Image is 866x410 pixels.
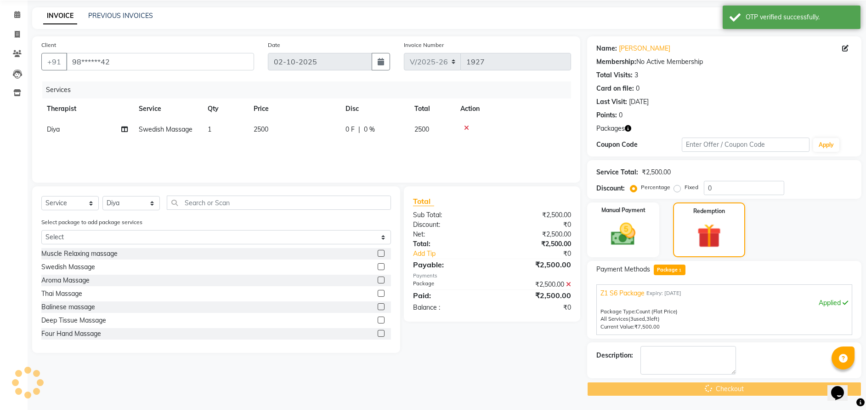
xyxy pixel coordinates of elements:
button: Apply [813,138,839,152]
div: 0 [619,110,623,120]
iframe: chat widget [827,373,857,401]
div: Aroma Massage [41,276,90,285]
input: Enter Offer / Coupon Code [682,138,809,152]
div: ₹2,500.00 [492,280,578,289]
div: Package [406,280,492,289]
div: 0 [636,84,640,93]
span: | [358,125,360,134]
div: ₹2,500.00 [642,167,671,177]
span: Swedish Massage [139,125,192,133]
span: ₹7,500.00 [634,323,660,330]
span: Z1 S6 Package [600,289,645,298]
th: Disc [340,98,409,119]
div: Description: [596,351,633,360]
div: Paid: [406,290,492,301]
div: Sub Total: [406,210,492,220]
button: +91 [41,53,67,70]
span: 2500 [414,125,429,133]
div: ₹0 [492,220,578,230]
div: ₹2,500.00 [492,210,578,220]
div: Discount: [406,220,492,230]
a: Add Tip [406,249,507,259]
span: Package Type: [600,308,636,315]
th: Therapist [41,98,133,119]
span: 2500 [254,125,268,133]
div: Card on file: [596,84,634,93]
span: All Services [600,316,628,322]
div: ₹2,500.00 [492,259,578,270]
div: ₹2,500.00 [492,230,578,239]
div: Total Visits: [596,70,633,80]
th: Service [133,98,202,119]
th: Price [248,98,340,119]
th: Action [455,98,571,119]
div: Total: [406,239,492,249]
div: ₹0 [506,249,578,259]
label: Select package to add package services [41,218,142,226]
div: ₹2,500.00 [492,239,578,249]
span: 3 [646,316,650,322]
span: 1 [208,125,211,133]
span: Current Value: [600,323,634,330]
label: Client [41,41,56,49]
span: Expiry: [DATE] [646,289,681,297]
span: 0 % [364,125,375,134]
label: Percentage [641,183,670,191]
input: Search or Scan [167,196,391,210]
label: Manual Payment [601,206,645,214]
span: Count (Flat Price) [636,308,678,315]
th: Qty [202,98,248,119]
label: Invoice Number [404,41,444,49]
span: Total [413,196,434,206]
span: 1 [678,268,683,273]
input: Search by Name/Mobile/Email/Code [66,53,254,70]
div: Name: [596,44,617,53]
div: Balinese massage [41,302,95,312]
div: Net: [406,230,492,239]
div: Services [42,81,578,98]
div: Last Visit: [596,97,627,107]
label: Redemption [693,207,725,215]
th: Total [409,98,455,119]
div: OTP verified successfully. [746,12,854,22]
div: 3 [634,70,638,80]
span: 0 F [345,125,355,134]
div: Thai Massage [41,289,82,299]
img: _gift.svg [690,221,728,251]
div: Payable: [406,259,492,270]
div: Applied [600,298,848,308]
div: Four Hand Massage [41,329,101,339]
img: _cash.svg [603,220,643,248]
span: used, left) [628,316,660,322]
div: Discount: [596,184,625,193]
div: ₹2,500.00 [492,290,578,301]
a: PREVIOUS INVOICES [88,12,153,20]
div: Swedish Massage [41,262,95,272]
div: Deep Tissue Massage [41,316,106,325]
a: [PERSON_NAME] [619,44,670,53]
label: Fixed [685,183,698,191]
a: INVOICE [43,8,77,24]
span: Payment Methods [596,265,650,274]
div: [DATE] [629,97,649,107]
label: Date [268,41,280,49]
div: Membership: [596,57,636,67]
span: Diya [47,125,60,133]
span: Packages [596,124,625,133]
span: (3 [628,316,634,322]
span: Package [654,265,685,275]
div: No Active Membership [596,57,852,67]
div: Service Total: [596,167,638,177]
div: Points: [596,110,617,120]
div: ₹0 [492,303,578,312]
div: Balance : [406,303,492,312]
div: Payments [413,272,572,280]
div: Muscle Relaxing massage [41,249,118,259]
div: Coupon Code [596,140,682,150]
